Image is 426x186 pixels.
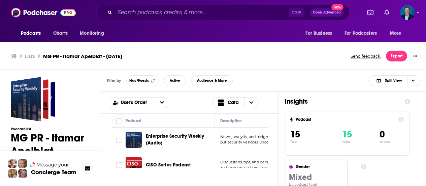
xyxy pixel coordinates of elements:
h4: Gender [296,164,358,169]
img: Podchaser - Follow, Share and Rate Podcasts [11,6,76,19]
button: open menu [16,27,50,40]
button: open menu [107,100,155,105]
h3: Concierge Team [31,169,76,176]
span: Monitoring [80,29,104,38]
p: Inactive [380,140,390,143]
div: Description [220,117,242,125]
span: User's Order [121,100,150,105]
div: Search podcasts, credits, & more... [96,5,350,20]
h2: Choose List sort [107,97,169,108]
span: For Business [305,29,332,38]
a: Charts [49,27,72,40]
h3: Podcast List [11,127,90,131]
span: Toggle select row [116,162,122,168]
p: Active [342,140,352,143]
span: For Podcasters [345,29,377,38]
span: New [331,4,343,10]
img: User Profile [400,5,415,20]
button: open menu [340,27,387,40]
span: Message your [36,161,69,168]
span: Podcasts [21,29,41,38]
a: MG PR - Itamar Apelblat - Oct. 8, 2025 [11,77,55,122]
img: CISO Series Podcast [126,157,142,173]
button: Choose View [368,75,421,86]
img: Jules Profile [18,159,27,168]
h4: Podcast [296,117,396,122]
button: Show More Button [410,51,421,61]
button: open menu [155,98,169,108]
button: Active [164,75,186,86]
h3: MG PR - Itamar Apelblat - [DATE] [43,53,122,59]
span: put security vendors under the microscope, and e [220,140,313,144]
span: Has Guests [129,79,149,82]
button: open menu [75,27,112,40]
span: Split View [385,79,402,82]
span: Enterprise Security Weekly (Audio) [146,133,204,146]
button: Open AdvancedNew [310,8,344,17]
button: Choose View [212,97,259,108]
a: CISO Series Podcast [146,162,191,168]
img: Barbara Profile [18,169,27,178]
button: Has Guests [126,75,159,86]
a: Show notifications dropdown [382,7,392,18]
button: open menu [385,27,410,40]
img: Enterprise Security Weekly (Audio) [126,132,142,148]
span: Discussions, tips, and debates from security practitioners [220,160,326,164]
span: Active [170,79,180,82]
span: Card [228,100,239,105]
button: Export [386,51,407,61]
a: Show notifications dropdown [365,7,376,18]
span: 0 [380,129,385,140]
span: Audience & More [197,79,227,82]
button: Show profile menu [400,5,415,20]
span: News, analysis, and insights into enterprise security. We [220,134,324,139]
h3: Filter by [107,78,121,83]
span: Ctrl K [289,8,304,17]
span: CISO Series Podcast [146,162,191,168]
span: Open Advanced [313,11,341,14]
h1: Insights [285,97,399,106]
span: Logged in as marc16039 [400,5,415,20]
span: 15 [290,129,300,140]
img: Sydney Profile [8,159,17,168]
span: and vendors on how to work better together to im [220,165,315,170]
span: 15 [342,129,352,140]
span: Charts [53,29,68,38]
span: Toggle select row [116,137,122,143]
h3: Mixed [289,172,366,182]
span: More [390,29,401,38]
button: Send feedback. [349,53,383,59]
a: Enterprise Security Weekly (Audio) [146,133,212,147]
button: Audience & More [191,75,233,86]
p: Total [290,140,321,143]
div: Podcast [126,117,141,125]
h2: Choose View [212,97,273,108]
a: Lists [25,53,35,59]
h1: MG PR - Itamar Apelblat - [DATE] [11,131,90,171]
img: Jon Profile [8,169,17,178]
button: open menu [301,27,340,40]
input: Search podcasts, credits, & more... [115,7,289,18]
